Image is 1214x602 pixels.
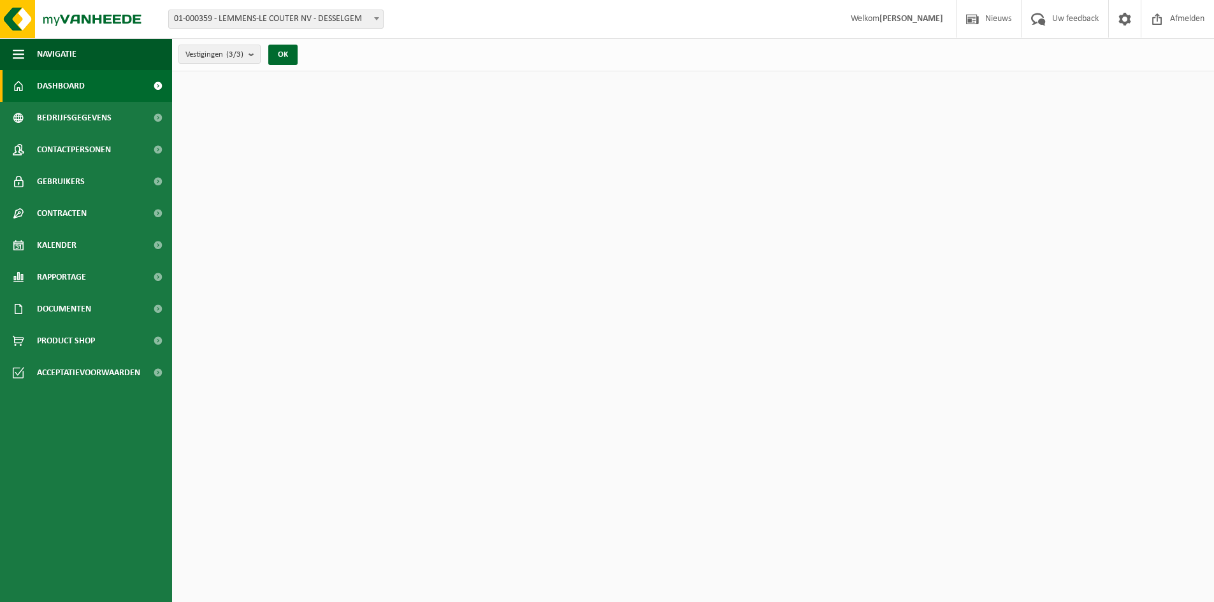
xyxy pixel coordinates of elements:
span: 01-000359 - LEMMENS-LE COUTER NV - DESSELGEM [169,10,383,28]
span: Contactpersonen [37,134,111,166]
span: Gebruikers [37,166,85,197]
span: Kalender [37,229,76,261]
count: (3/3) [226,50,243,59]
span: Product Shop [37,325,95,357]
button: Vestigingen(3/3) [178,45,261,64]
span: Navigatie [37,38,76,70]
span: Rapportage [37,261,86,293]
span: Contracten [37,197,87,229]
strong: [PERSON_NAME] [879,14,943,24]
span: Vestigingen [185,45,243,64]
button: OK [268,45,298,65]
span: Documenten [37,293,91,325]
span: Bedrijfsgegevens [37,102,112,134]
span: 01-000359 - LEMMENS-LE COUTER NV - DESSELGEM [168,10,384,29]
span: Dashboard [37,70,85,102]
span: Acceptatievoorwaarden [37,357,140,389]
